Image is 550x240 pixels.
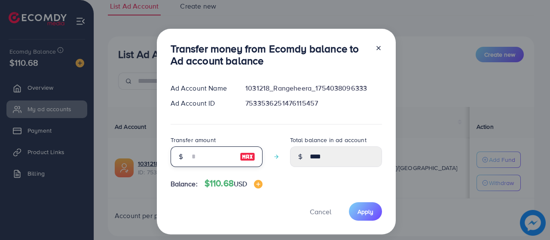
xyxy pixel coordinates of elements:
[254,180,263,188] img: image
[238,83,388,93] div: 1031218_Rangeheera_1754038096333
[164,83,239,93] div: Ad Account Name
[357,207,373,216] span: Apply
[171,43,368,67] h3: Transfer money from Ecomdy balance to Ad account balance
[349,202,382,221] button: Apply
[205,178,263,189] h4: $110.68
[310,207,331,216] span: Cancel
[171,179,198,189] span: Balance:
[240,152,255,162] img: image
[234,179,247,188] span: USD
[171,136,216,144] label: Transfer amount
[238,98,388,108] div: 7533536251476115457
[299,202,342,221] button: Cancel
[164,98,239,108] div: Ad Account ID
[290,136,367,144] label: Total balance in ad account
